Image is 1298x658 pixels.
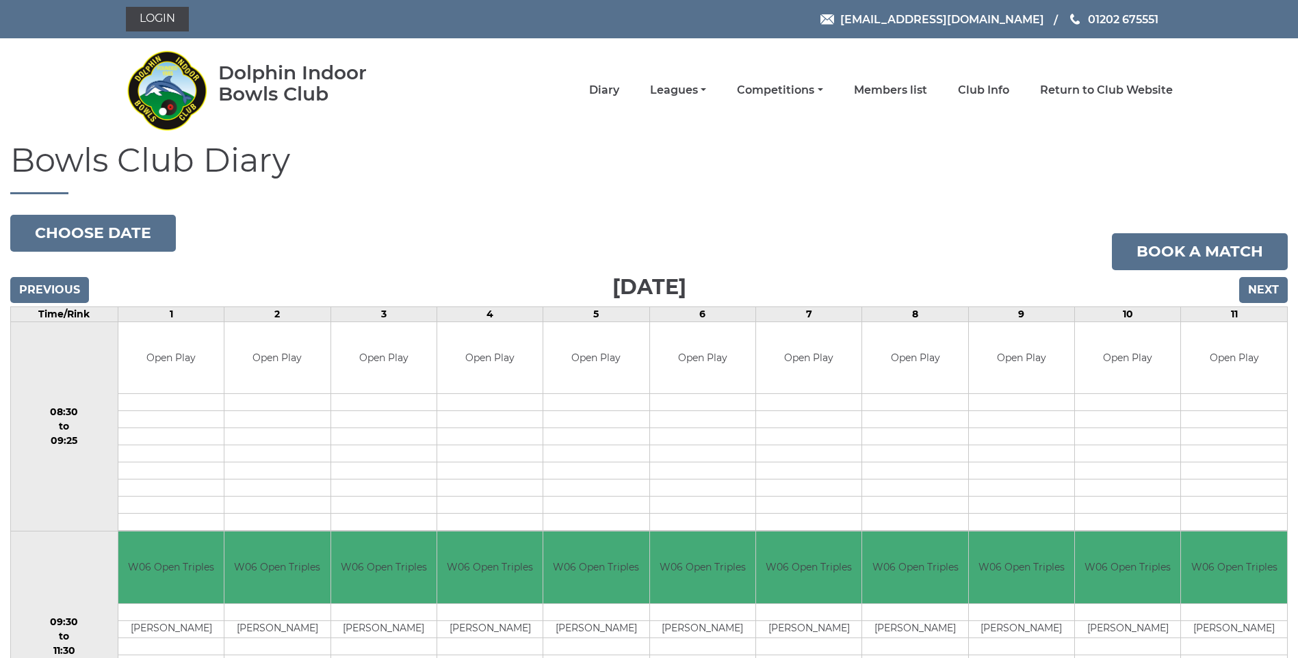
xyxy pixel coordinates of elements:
td: [PERSON_NAME] [437,620,543,637]
td: 2 [224,306,330,321]
td: 1 [118,306,224,321]
td: Open Play [437,322,543,394]
td: [PERSON_NAME] [331,620,437,637]
td: Open Play [1181,322,1287,394]
td: W06 Open Triples [543,531,649,603]
td: Open Play [650,322,755,394]
td: W06 Open Triples [969,531,1074,603]
img: Dolphin Indoor Bowls Club [126,42,208,138]
a: Diary [589,83,619,98]
td: 9 [968,306,1074,321]
td: 4 [437,306,543,321]
td: 11 [1181,306,1288,321]
td: Open Play [862,322,968,394]
td: W06 Open Triples [756,531,861,603]
td: Open Play [756,322,861,394]
a: Login [126,7,189,31]
td: Open Play [118,322,224,394]
span: [EMAIL_ADDRESS][DOMAIN_NAME] [840,12,1044,25]
td: 08:30 to 09:25 [11,321,118,531]
td: [PERSON_NAME] [543,620,649,637]
td: [PERSON_NAME] [969,620,1074,637]
a: Club Info [958,83,1009,98]
td: Open Play [969,322,1074,394]
td: W06 Open Triples [437,531,543,603]
td: [PERSON_NAME] [224,620,330,637]
td: Open Play [331,322,437,394]
td: 5 [543,306,649,321]
td: [PERSON_NAME] [756,620,861,637]
button: Choose date [10,215,176,252]
td: [PERSON_NAME] [862,620,968,637]
a: Phone us 01202 675551 [1068,11,1158,28]
a: Return to Club Website [1040,83,1173,98]
img: Email [820,14,834,25]
td: W06 Open Triples [118,531,224,603]
input: Previous [10,277,89,303]
span: 01202 675551 [1088,12,1158,25]
a: Leagues [650,83,706,98]
td: [PERSON_NAME] [118,620,224,637]
h1: Bowls Club Diary [10,142,1288,194]
td: W06 Open Triples [650,531,755,603]
td: [PERSON_NAME] [1075,620,1180,637]
a: Book a match [1112,233,1288,270]
img: Phone us [1070,14,1080,25]
td: Time/Rink [11,306,118,321]
td: W06 Open Triples [1181,531,1287,603]
a: Members list [854,83,927,98]
td: W06 Open Triples [1075,531,1180,603]
td: Open Play [224,322,330,394]
td: W06 Open Triples [862,531,968,603]
td: 10 [1075,306,1181,321]
td: Open Play [543,322,649,394]
input: Next [1239,277,1288,303]
td: [PERSON_NAME] [650,620,755,637]
td: 6 [649,306,755,321]
td: W06 Open Triples [224,531,330,603]
div: Dolphin Indoor Bowls Club [218,62,411,105]
td: W06 Open Triples [331,531,437,603]
td: 7 [756,306,862,321]
a: Email [EMAIL_ADDRESS][DOMAIN_NAME] [820,11,1044,28]
td: 3 [330,306,437,321]
td: [PERSON_NAME] [1181,620,1287,637]
td: 8 [862,306,968,321]
a: Competitions [737,83,822,98]
td: Open Play [1075,322,1180,394]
